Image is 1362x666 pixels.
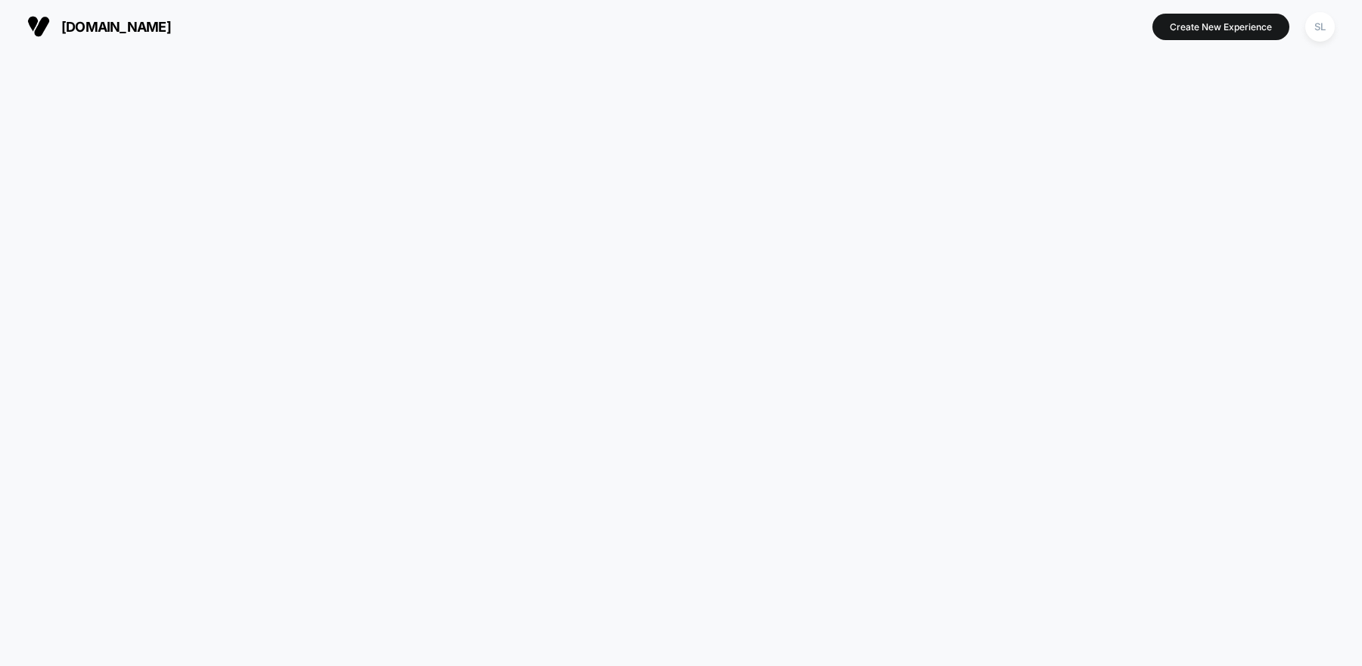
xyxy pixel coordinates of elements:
button: Create New Experience [1152,14,1289,40]
div: SL [1305,12,1335,42]
img: Visually logo [27,15,50,38]
span: [DOMAIN_NAME] [61,19,171,35]
button: SL [1301,11,1339,42]
button: [DOMAIN_NAME] [23,14,176,39]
